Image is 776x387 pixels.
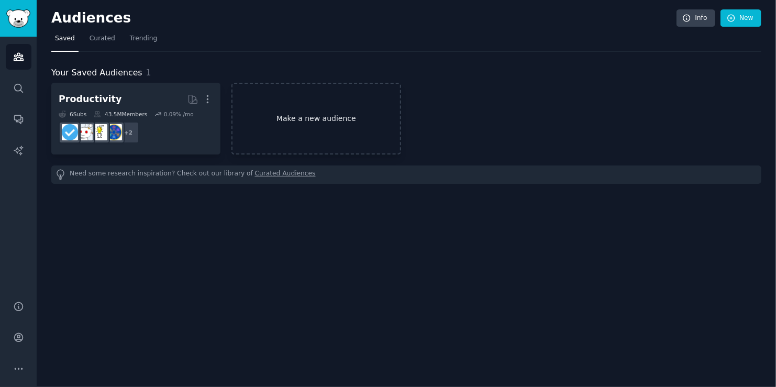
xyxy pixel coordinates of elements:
[6,9,30,28] img: GummySearch logo
[677,9,715,27] a: Info
[55,34,75,43] span: Saved
[59,93,121,106] div: Productivity
[51,10,677,27] h2: Audiences
[91,124,107,140] img: lifehacks
[126,30,161,52] a: Trending
[90,34,115,43] span: Curated
[62,124,78,140] img: getdisciplined
[146,68,151,78] span: 1
[117,121,139,143] div: + 2
[94,110,147,118] div: 43.5M Members
[130,34,157,43] span: Trending
[51,67,142,80] span: Your Saved Audiences
[106,124,122,140] img: LifeProTips
[59,110,86,118] div: 6 Sub s
[76,124,93,140] img: productivity
[255,169,316,180] a: Curated Audiences
[231,83,401,154] a: Make a new audience
[164,110,194,118] div: 0.09 % /mo
[51,83,220,154] a: Productivity6Subs43.5MMembers0.09% /mo+2LifeProTipslifehacksproductivitygetdisciplined
[720,9,761,27] a: New
[51,165,761,184] div: Need some research inspiration? Check out our library of
[86,30,119,52] a: Curated
[51,30,79,52] a: Saved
